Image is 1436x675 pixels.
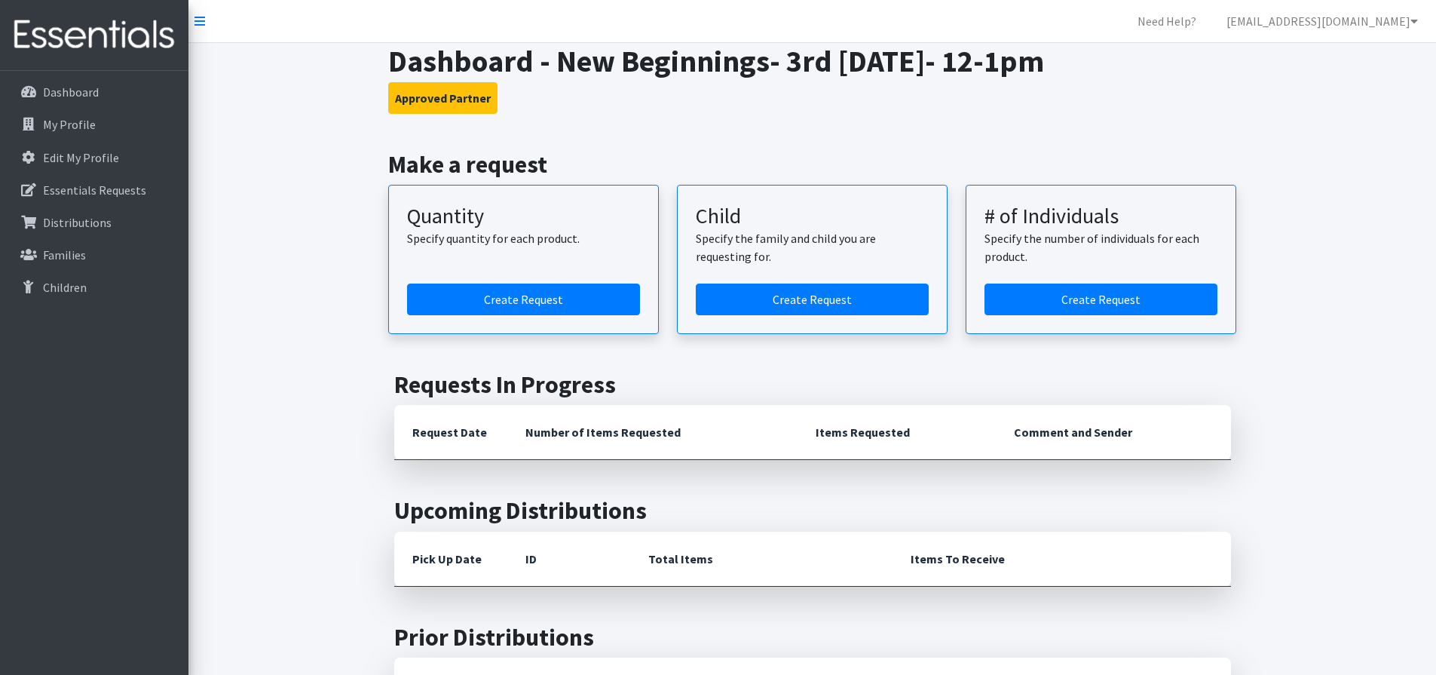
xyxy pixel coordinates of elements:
h2: Upcoming Distributions [394,496,1231,525]
a: Edit My Profile [6,143,182,173]
p: Children [43,280,87,295]
a: [EMAIL_ADDRESS][DOMAIN_NAME] [1214,6,1430,36]
th: Number of Items Requested [507,405,798,460]
th: Total Items [630,532,893,587]
a: Essentials Requests [6,175,182,205]
th: Pick Up Date [394,532,507,587]
p: Families [43,247,86,262]
p: My Profile [43,117,96,132]
h3: Quantity [407,204,640,229]
a: Create a request by quantity [407,284,640,315]
p: Specify the number of individuals for each product. [984,229,1217,265]
img: HumanEssentials [6,10,182,60]
h3: Child [696,204,929,229]
p: Specify quantity for each product. [407,229,640,247]
h3: # of Individuals [984,204,1217,229]
p: Specify the family and child you are requesting for. [696,229,929,265]
h1: Dashboard - New Beginnings- 3rd [DATE]- 12-1pm [388,43,1236,79]
a: Distributions [6,207,182,238]
h2: Make a request [388,150,1236,179]
a: Children [6,272,182,302]
th: Request Date [394,405,507,460]
th: ID [507,532,630,587]
h2: Requests In Progress [394,370,1231,399]
p: Edit My Profile [43,150,119,165]
a: Create a request for a child or family [696,284,929,315]
a: Families [6,240,182,270]
p: Dashboard [43,84,99,100]
a: Need Help? [1125,6,1208,36]
p: Essentials Requests [43,183,146,198]
p: Distributions [43,215,112,230]
h2: Prior Distributions [394,623,1231,652]
a: My Profile [6,109,182,140]
th: Items Requested [798,405,996,460]
a: Dashboard [6,77,182,107]
a: Create a request by number of individuals [984,284,1217,315]
th: Items To Receive [893,532,1231,587]
button: Approved Partner [388,82,498,114]
th: Comment and Sender [996,405,1230,460]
